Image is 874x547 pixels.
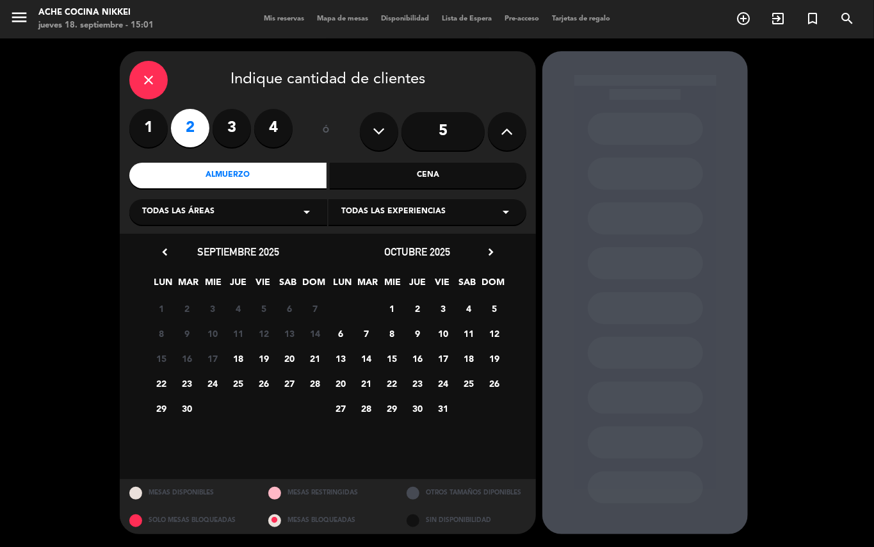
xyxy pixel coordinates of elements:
span: 17 [202,348,223,369]
span: MIE [382,275,403,296]
span: VIE [432,275,453,296]
span: 19 [254,348,275,369]
i: arrow_drop_down [498,204,514,220]
span: 11 [458,323,480,344]
label: 4 [254,109,293,147]
label: 1 [129,109,168,147]
div: jueves 18. septiembre - 15:01 [38,19,154,32]
span: octubre 2025 [385,245,451,258]
span: 23 [177,373,198,394]
span: 31 [433,398,454,419]
span: 14 [356,348,377,369]
span: 2 [177,298,198,319]
span: Todas las experiencias [341,206,446,218]
span: MAR [178,275,199,296]
span: 14 [305,323,326,344]
span: 27 [330,398,352,419]
span: Mis reservas [257,15,311,22]
span: 29 [151,398,172,419]
div: SOLO MESAS BLOQUEADAS [120,507,259,534]
span: 28 [356,398,377,419]
span: 23 [407,373,428,394]
span: 5 [254,298,275,319]
span: 17 [433,348,454,369]
span: septiembre 2025 [197,245,279,258]
span: 19 [484,348,505,369]
div: ó [305,109,347,154]
span: 10 [202,323,223,344]
i: chevron_right [484,245,498,259]
span: MIE [203,275,224,296]
span: 27 [279,373,300,394]
i: search [839,11,855,26]
span: 5 [484,298,505,319]
span: JUE [228,275,249,296]
i: chevron_left [158,245,172,259]
span: 3 [433,298,454,319]
span: 9 [407,323,428,344]
span: 13 [330,348,352,369]
span: 8 [151,323,172,344]
span: 3 [202,298,223,319]
span: 11 [228,323,249,344]
span: VIE [253,275,274,296]
span: DOM [303,275,324,296]
span: 1 [382,298,403,319]
span: 13 [279,323,300,344]
span: DOM [482,275,503,296]
span: 30 [177,398,198,419]
span: Todas las áreas [142,206,214,218]
span: Pre-acceso [498,15,546,22]
div: Indique cantidad de clientes [129,61,526,99]
span: 10 [433,323,454,344]
span: 12 [254,323,275,344]
i: add_circle_outline [736,11,751,26]
span: 30 [407,398,428,419]
span: 2 [407,298,428,319]
span: 7 [356,323,377,344]
span: 4 [228,298,249,319]
span: 15 [382,348,403,369]
span: 20 [279,348,300,369]
button: menu [10,8,29,31]
i: menu [10,8,29,27]
span: 25 [458,373,480,394]
span: SAB [457,275,478,296]
label: 2 [171,109,209,147]
span: 6 [330,323,352,344]
span: 29 [382,398,403,419]
span: JUE [407,275,428,296]
span: 12 [484,323,505,344]
span: 9 [177,323,198,344]
span: 25 [228,373,249,394]
span: 22 [382,373,403,394]
span: 15 [151,348,172,369]
i: arrow_drop_down [299,204,314,220]
span: 20 [330,373,352,394]
i: close [141,72,156,88]
span: 1 [151,298,172,319]
span: 16 [407,348,428,369]
div: SIN DISPONIBILIDAD [397,507,536,534]
span: 22 [151,373,172,394]
span: 21 [305,348,326,369]
span: 18 [228,348,249,369]
div: MESAS DISPONIBLES [120,479,259,507]
span: SAB [278,275,299,296]
div: MESAS BLOQUEADAS [259,507,398,534]
i: turned_in_not [805,11,820,26]
span: 26 [484,373,505,394]
i: exit_to_app [770,11,786,26]
span: 4 [458,298,480,319]
span: 18 [458,348,480,369]
div: Almuerzo [129,163,327,188]
span: 21 [356,373,377,394]
div: MESAS RESTRINGIDAS [259,479,398,507]
div: Cena [330,163,527,188]
div: Ache Cocina Nikkei [38,6,154,19]
span: LUN [332,275,353,296]
span: Lista de Espera [435,15,498,22]
span: 24 [433,373,454,394]
span: 6 [279,298,300,319]
span: 28 [305,373,326,394]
